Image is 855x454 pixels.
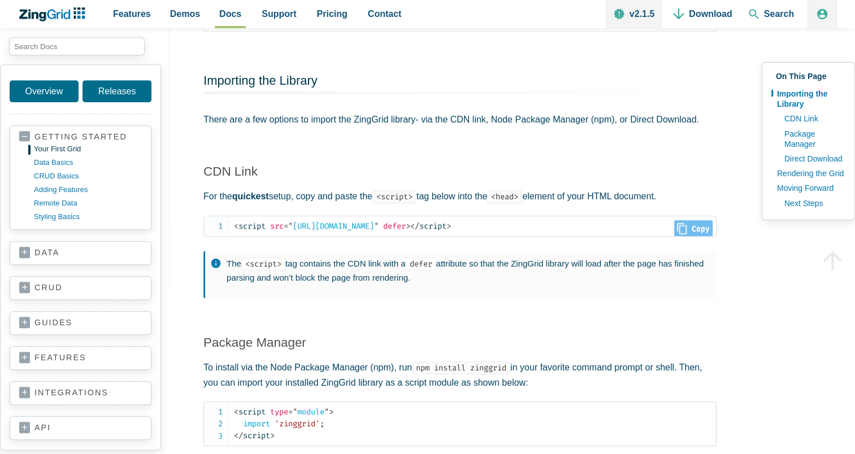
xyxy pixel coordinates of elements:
p: The tag contains the CDN link with a attribute so that the ZingGrid library will load after the p... [227,256,705,285]
span: ; [320,419,324,429]
a: integrations [19,387,142,399]
span: 'zinggrid' [275,419,320,429]
span: script [234,407,266,417]
a: Releases [83,80,151,102]
span: < [234,221,238,231]
a: Direct Download [779,151,845,166]
p: There are a few options to import the ZingGrid library- via the CDN link, Node Package Manager (n... [203,112,717,127]
span: script [234,431,270,440]
a: ZingChart Logo. Click to return to the homepage [18,7,91,21]
span: " [293,407,297,417]
span: src [270,221,284,231]
span: " [288,221,293,231]
span: Features [113,6,151,21]
a: styling basics [34,210,142,224]
span: " [374,221,379,231]
span: type [270,407,288,417]
span: defer [383,221,406,231]
a: data basics [34,156,142,169]
a: CDN Link [779,111,845,126]
code: <head> [487,190,522,203]
a: features [19,352,142,364]
a: CDN Link [203,164,258,178]
span: import [243,419,270,429]
span: " [324,407,329,417]
p: For the setup, copy and paste the tag below into the element of your HTML document. [203,189,717,204]
a: Rendering the Grid [771,166,845,181]
code: <script> [372,190,416,203]
span: Demos [170,6,200,21]
span: [URL][DOMAIN_NAME] [284,221,379,231]
span: Docs [219,6,241,21]
span: = [288,407,293,417]
a: Moving Forward [771,181,845,195]
strong: quickest [232,191,269,201]
span: module [288,407,329,417]
a: CRUD basics [34,169,142,183]
span: > [329,407,333,417]
a: adding features [34,183,142,197]
input: search input [9,37,145,55]
a: api [19,422,142,434]
span: </ [410,221,419,231]
span: </ [234,431,243,440]
a: Next Steps [779,196,845,211]
a: guides [19,317,142,329]
span: Contact [368,6,402,21]
code: defer [405,257,436,270]
a: data [19,247,142,259]
code: <script> [241,257,285,270]
span: < [234,407,238,417]
a: your first grid [34,142,142,156]
a: Overview [10,80,79,102]
a: crud [19,282,142,294]
a: Importing the Library [771,86,845,111]
a: Package Manager [203,335,306,350]
span: script [234,221,266,231]
p: To install via the Node Package Manager (npm), run in your favorite command prompt or shell. Then... [203,360,717,390]
span: > [270,431,275,440]
a: Importing the Library [203,73,318,88]
span: Support [262,6,296,21]
span: > [446,221,451,231]
a: Package Manager [779,126,845,151]
span: > [406,221,410,231]
a: getting started [19,132,142,142]
code: npm install zinggrid [412,361,510,374]
a: remote data [34,197,142,210]
span: Pricing [317,6,348,21]
span: script [410,221,446,231]
span: = [284,221,288,231]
